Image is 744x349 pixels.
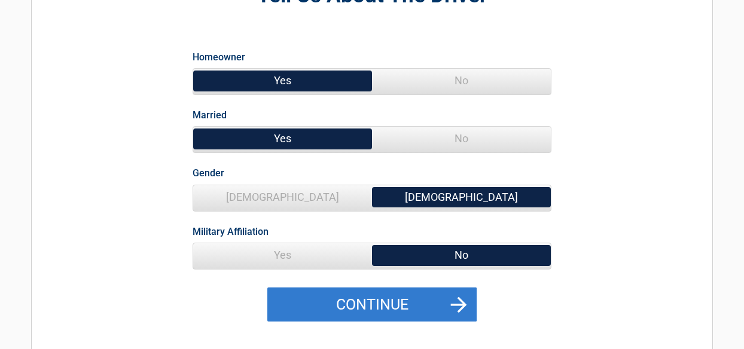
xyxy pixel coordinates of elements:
label: Homeowner [193,49,245,65]
span: Yes [193,127,372,151]
span: [DEMOGRAPHIC_DATA] [372,185,551,209]
span: No [372,243,551,267]
span: [DEMOGRAPHIC_DATA] [193,185,372,209]
span: Yes [193,69,372,93]
button: Continue [267,287,477,322]
label: Married [193,107,227,123]
label: Gender [193,165,224,181]
span: Yes [193,243,372,267]
span: No [372,69,551,93]
span: No [372,127,551,151]
label: Military Affiliation [193,224,269,240]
